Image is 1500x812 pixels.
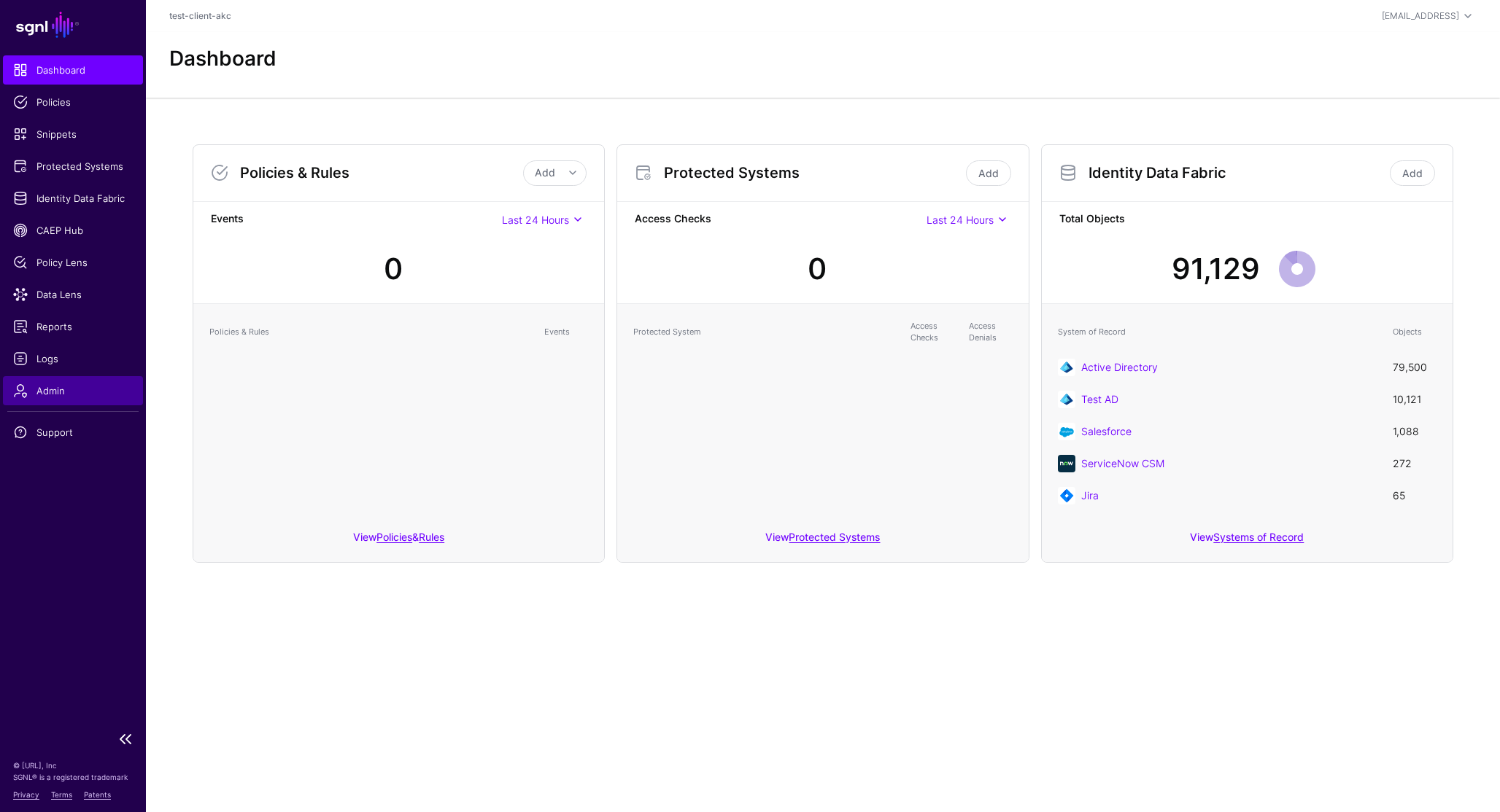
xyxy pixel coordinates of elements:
th: Events [537,313,595,351]
span: Data Lens [13,287,133,302]
div: 0 [808,247,827,291]
span: Policies [13,95,133,109]
a: Identity Data Fabric [3,184,143,213]
div: View & [193,520,604,562]
p: SGNL® is a registered trademark [13,771,133,783]
span: Reports [13,319,133,334]
th: Access Denials [962,313,1020,351]
a: test-client-akc [169,10,231,21]
span: Protected Systems [13,159,133,173]
span: Dashboard [13,63,133,77]
span: Support [13,425,133,440]
a: Policies [3,87,143,117]
a: Data Lens [3,280,143,309]
p: © [URL], Inc [13,760,133,771]
a: Privacy [13,790,39,799]
a: Add [966,160,1011,186]
h3: Identity Data Fabric [1089,164,1387,181]
th: Policies & Rules [202,313,537,351]
td: 10,121 [1385,383,1444,415]
a: SGNL [9,9,137,41]
a: Policies [376,531,412,543]
a: Snippets [3,120,143,149]
span: Identity Data Fabric [13,191,133,206]
img: svg+xml;base64,PHN2ZyB3aWR0aD0iNjQiIGhlaWdodD0iNjQiIHZpZXdCb3g9IjAgMCA2NCA2NCIgZmlsbD0ibm9uZSIgeG... [1058,455,1075,472]
img: svg+xml;base64,PHN2ZyB3aWR0aD0iNjQiIGhlaWdodD0iNjQiIHZpZXdCb3g9IjAgMCA2NCA2NCIgZmlsbD0ibm9uZSIgeG... [1058,391,1075,408]
span: Last 24 Hours [927,214,994,226]
span: Snippets [13,127,133,141]
a: Protected Systems [789,531,880,543]
strong: Total Objects [1059,211,1435,229]
th: Access Checks [903,313,962,351]
a: Systems of Record [1213,531,1304,543]
h3: Protected Systems [664,164,962,181]
td: 272 [1385,448,1444,480]
a: Patents [84,790,111,799]
a: Add [1390,160,1435,186]
strong: Access Checks [635,211,926,229]
strong: Events [211,211,502,229]
span: Policy Lens [13,255,133,270]
a: Policy Lens [3,248,143,277]
a: CAEP Hub [3,216,143,245]
div: 91,129 [1172,247,1260,291]
img: svg+xml;base64,PHN2ZyB3aWR0aD0iNjQiIGhlaWdodD0iNjQiIHZpZXdCb3g9IjAgMCA2NCA2NCIgZmlsbD0ibm9uZSIgeG... [1058,423,1075,440]
a: Terms [51,790,72,799]
a: Dashboard [3,55,143,85]
th: Protected System [626,313,902,351]
span: Admin [13,383,133,398]
a: Rules [419,531,444,543]
a: Salesforce [1081,425,1132,437]
a: Reports [3,312,143,341]
a: Test AD [1081,393,1118,405]
a: ServiceNow CSM [1081,457,1164,469]
a: Active Directory [1081,361,1158,373]
td: 79,500 [1385,351,1444,383]
th: Objects [1385,313,1444,351]
th: System of Record [1051,313,1385,351]
span: Add [535,166,555,179]
a: Protected Systems [3,152,143,181]
div: View [617,520,1028,562]
a: Admin [3,376,143,405]
span: Last 24 Hours [502,214,569,226]
h3: Policies & Rules [240,164,523,181]
h2: Dashboard [169,47,277,71]
span: CAEP Hub [13,223,133,238]
img: svg+xml;base64,PHN2ZyB3aWR0aD0iNjQiIGhlaWdodD0iNjQiIHZpZXdCb3g9IjAgMCA2NCA2NCIgZmlsbD0ibm9uZSIgeG... [1058,359,1075,376]
div: View [1042,520,1453,562]
a: Jira [1081,489,1099,501]
div: [EMAIL_ADDRESS] [1382,9,1459,23]
span: Logs [13,351,133,366]
div: 0 [384,247,403,291]
img: svg+xml;base64,PHN2ZyB3aWR0aD0iNjQiIGhlaWdodD0iNjQiIHZpZXdCb3g9IjAgMCA2NCA2NCIgZmlsbD0ibm9uZSIgeG... [1058,487,1075,504]
td: 65 [1385,480,1444,512]
a: Logs [3,344,143,373]
td: 1,088 [1385,415,1444,448]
